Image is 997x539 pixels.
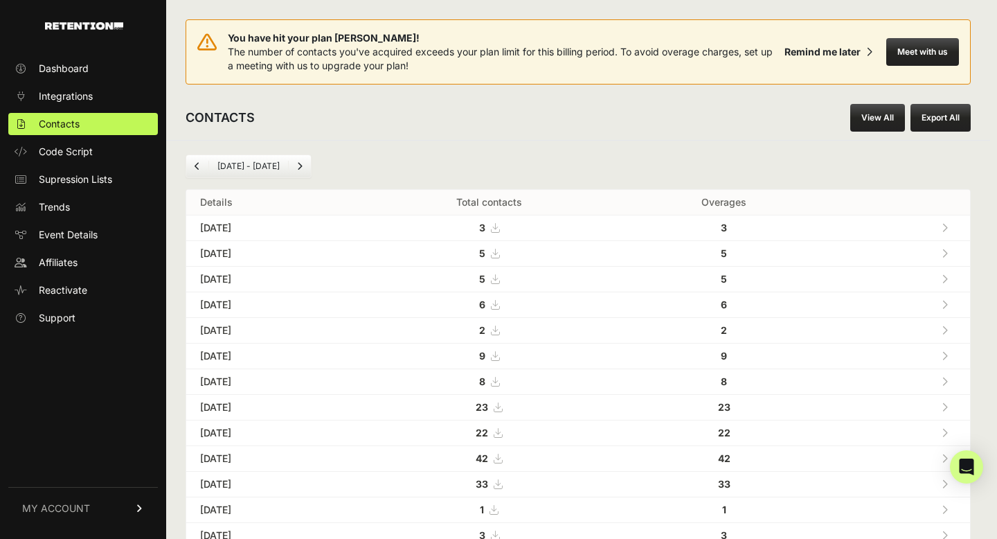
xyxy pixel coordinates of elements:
[289,155,311,177] a: Next
[722,504,726,515] strong: 1
[39,283,87,297] span: Reactivate
[39,89,93,103] span: Integrations
[476,452,502,464] a: 42
[39,145,93,159] span: Code Script
[208,161,288,172] li: [DATE] - [DATE]
[950,450,983,484] div: Open Intercom Messenger
[186,108,255,127] h2: CONTACTS
[39,62,89,76] span: Dashboard
[186,472,357,497] td: [DATE]
[479,299,485,310] strong: 6
[480,504,498,515] a: 1
[8,487,158,529] a: MY ACCOUNT
[850,104,905,132] a: View All
[8,113,158,135] a: Contacts
[476,401,488,413] strong: 23
[721,324,727,336] strong: 2
[476,478,488,490] strong: 33
[186,292,357,318] td: [DATE]
[228,46,773,71] span: The number of contacts you've acquired exceeds your plan limit for this billing period. To avoid ...
[476,452,488,464] strong: 42
[721,299,727,310] strong: 6
[479,350,485,362] strong: 9
[718,478,730,490] strong: 33
[186,344,357,369] td: [DATE]
[8,279,158,301] a: Reactivate
[479,273,485,285] strong: 5
[479,324,485,336] strong: 2
[39,256,78,269] span: Affiliates
[186,241,357,267] td: [DATE]
[479,222,499,233] a: 3
[186,190,357,215] th: Details
[186,369,357,395] td: [DATE]
[39,117,80,131] span: Contacts
[186,215,357,241] td: [DATE]
[479,350,499,362] a: 9
[479,375,499,387] a: 8
[186,267,357,292] td: [DATE]
[186,421,357,446] td: [DATE]
[721,222,727,233] strong: 3
[721,350,727,362] strong: 9
[721,273,727,285] strong: 5
[228,31,779,45] span: You have hit your plan [PERSON_NAME]!
[39,311,75,325] span: Support
[784,45,861,59] div: Remind me later
[721,375,727,387] strong: 8
[8,168,158,191] a: Supression Lists
[479,247,499,259] a: 5
[357,190,621,215] th: Total contacts
[8,196,158,218] a: Trends
[476,427,502,439] a: 22
[476,478,502,490] a: 33
[186,318,357,344] td: [DATE]
[8,251,158,274] a: Affiliates
[186,446,357,472] td: [DATE]
[476,427,488,439] strong: 22
[479,247,485,259] strong: 5
[718,401,730,413] strong: 23
[718,452,730,464] strong: 42
[621,190,827,215] th: Overages
[45,22,123,30] img: Retention.com
[8,58,158,80] a: Dashboard
[479,299,499,310] a: 6
[479,324,499,336] a: 2
[910,104,971,132] button: Export All
[39,228,98,242] span: Event Details
[476,401,502,413] a: 23
[721,247,727,259] strong: 5
[480,504,484,515] strong: 1
[186,395,357,421] td: [DATE]
[479,375,485,387] strong: 8
[886,38,959,66] button: Meet with us
[39,173,112,186] span: Supression Lists
[8,224,158,246] a: Event Details
[8,85,158,107] a: Integrations
[186,497,357,523] td: [DATE]
[8,307,158,329] a: Support
[186,155,208,177] a: Previous
[479,273,499,285] a: 5
[22,502,90,515] span: MY ACCOUNT
[718,427,730,439] strong: 22
[39,200,70,214] span: Trends
[8,141,158,163] a: Code Script
[479,222,485,233] strong: 3
[779,39,878,64] button: Remind me later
